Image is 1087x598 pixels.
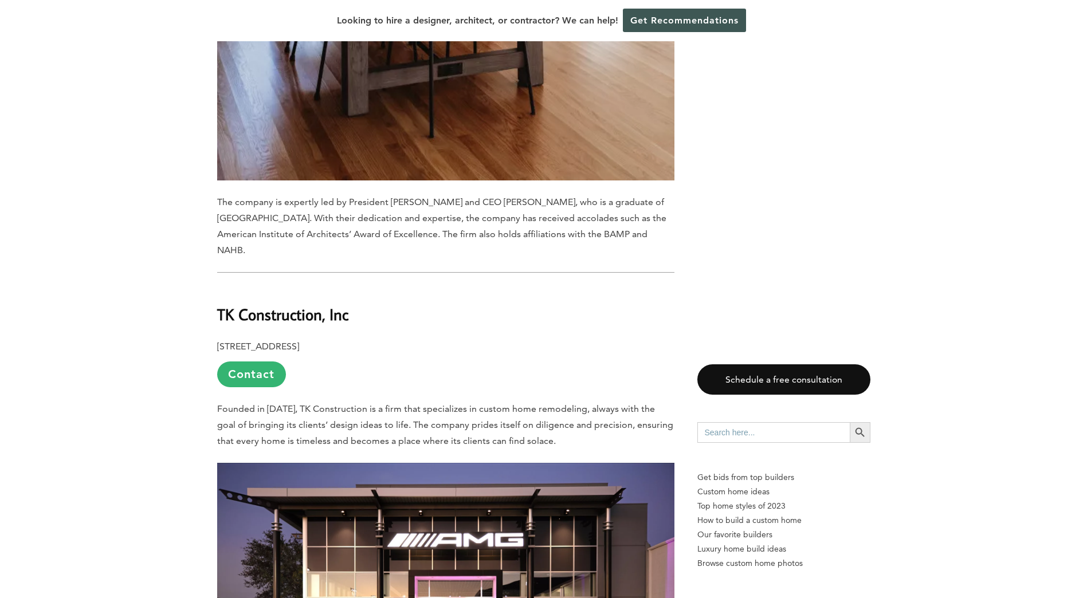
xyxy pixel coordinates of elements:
[1030,541,1073,584] iframe: Drift Widget Chat Controller
[697,542,870,556] a: Luxury home build ideas
[697,364,870,395] a: Schedule a free consultation
[217,304,348,324] b: TK Construction, Inc
[217,341,299,352] b: [STREET_ADDRESS]
[217,361,286,387] a: Contact
[697,422,850,443] input: Search here...
[697,499,870,513] a: Top home styles of 2023
[854,426,866,439] svg: Search
[697,485,870,499] a: Custom home ideas
[697,556,870,571] a: Browse custom home photos
[697,513,870,528] a: How to build a custom home
[217,196,666,255] span: The company is expertly led by President [PERSON_NAME] and CEO [PERSON_NAME], who is a graduate o...
[623,9,746,32] a: Get Recommendations
[217,403,673,446] span: Founded in [DATE], TK Construction is a firm that specializes in custom home remodeling, always w...
[697,528,870,542] a: Our favorite builders
[697,470,870,485] p: Get bids from top builders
